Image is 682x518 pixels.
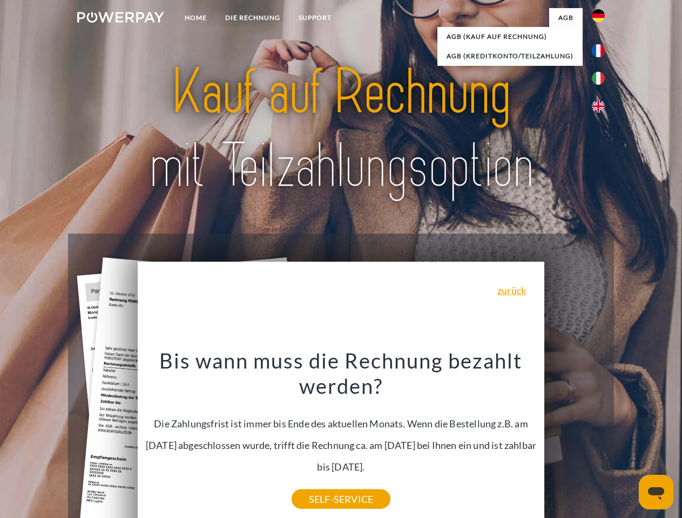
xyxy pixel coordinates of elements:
[592,72,605,85] img: it
[639,475,673,509] iframe: Schaltfläche zum Öffnen des Messaging-Fensters
[175,8,216,28] a: Home
[289,8,341,28] a: SUPPORT
[549,8,583,28] a: agb
[144,347,538,499] div: Die Zahlungsfrist ist immer bis Ende des aktuellen Monats. Wenn die Bestellung z.B. am [DATE] abg...
[216,8,289,28] a: DIE RECHNUNG
[437,46,583,66] a: AGB (Kreditkonto/Teilzahlung)
[592,44,605,57] img: fr
[103,52,579,207] img: title-powerpay_de.svg
[592,100,605,113] img: en
[437,27,583,46] a: AGB (Kauf auf Rechnung)
[144,347,538,399] h3: Bis wann muss die Rechnung bezahlt werden?
[292,489,390,509] a: SELF-SERVICE
[592,9,605,22] img: de
[77,12,164,23] img: logo-powerpay-white.svg
[497,285,526,295] a: zurück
